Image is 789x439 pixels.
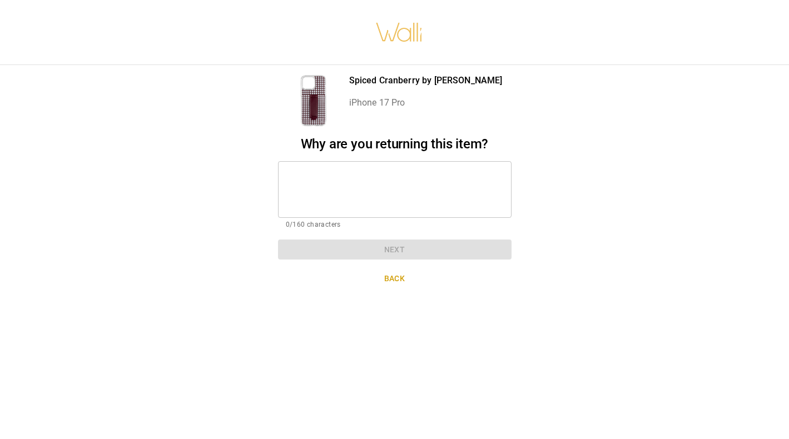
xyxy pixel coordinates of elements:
[375,8,423,56] img: walli-inc.myshopify.com
[286,219,504,231] p: 0/160 characters
[349,74,503,87] p: Spiced Cranberry by [PERSON_NAME]
[278,136,512,152] h2: Why are you returning this item?
[278,268,512,289] button: Back
[349,96,503,109] p: iPhone 17 Pro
